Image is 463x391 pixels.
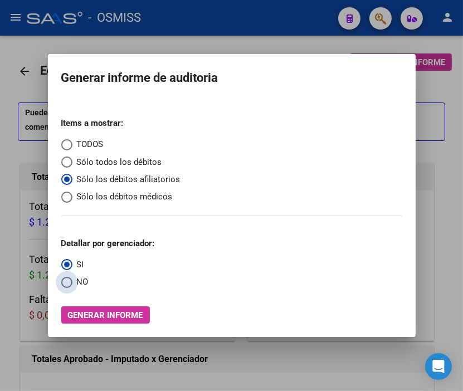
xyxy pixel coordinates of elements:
[61,109,181,203] mat-radio-group: Select an option
[425,353,452,380] div: Open Intercom Messenger
[72,156,162,169] span: Sólo todos los débitos
[72,173,181,186] span: Sólo los débitos afiliatorios
[68,310,143,320] span: Generar informe
[72,190,173,203] span: Sólo los débitos médicos
[61,67,402,89] h1: Generar informe de auditoria
[72,138,104,151] span: TODOS
[61,118,124,128] strong: Items a mostrar:
[61,229,155,289] mat-radio-group: Select an option
[72,276,89,289] span: NO
[61,238,155,248] strong: Detallar por gerenciador:
[72,258,84,271] span: SI
[61,306,150,324] button: Generar informe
